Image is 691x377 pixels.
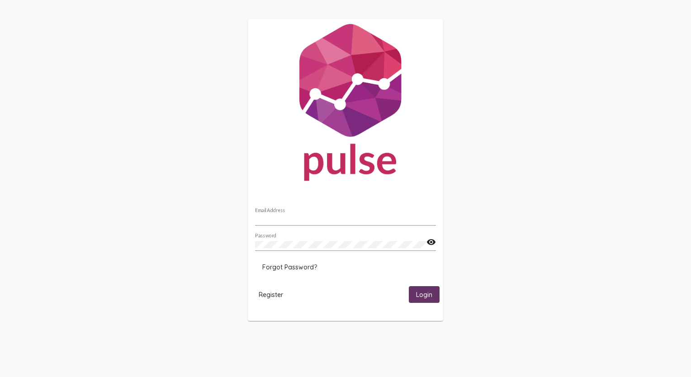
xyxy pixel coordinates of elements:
button: Register [251,286,290,303]
button: Login [409,286,440,303]
span: Login [416,291,432,299]
mat-icon: visibility [426,237,436,248]
img: Pulse For Good Logo [248,19,443,190]
span: Forgot Password? [262,263,317,271]
span: Register [259,291,283,299]
button: Forgot Password? [255,259,324,275]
